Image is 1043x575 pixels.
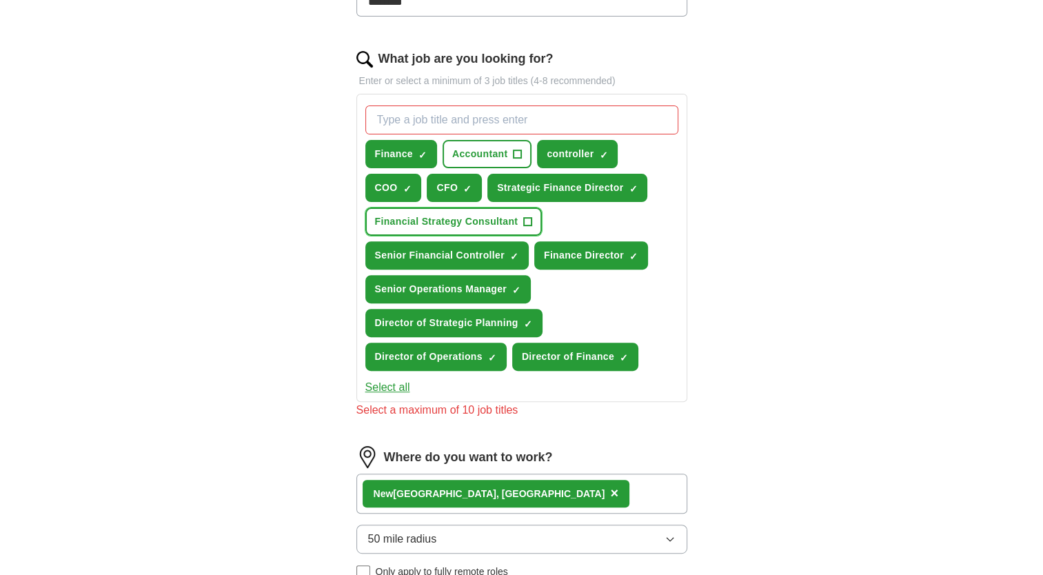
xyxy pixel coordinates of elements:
[443,140,532,168] button: Accountant
[365,208,543,236] button: Financial Strategy Consultant
[356,51,373,68] img: search.png
[610,485,618,501] span: ×
[365,174,422,202] button: COO✓
[497,181,623,195] span: Strategic Finance Director
[610,483,618,504] button: ×
[375,214,518,229] span: Financial Strategy Consultant
[599,150,607,161] span: ✓
[356,525,687,554] button: 50 mile radius
[384,448,553,467] label: Where do you want to work?
[375,316,518,330] span: Director of Strategic Planning
[524,319,532,330] span: ✓
[356,402,687,418] div: Select a maximum of 10 job titles
[365,309,543,337] button: Director of Strategic Planning✓
[375,350,483,364] span: Director of Operations
[620,352,628,363] span: ✓
[365,105,678,134] input: Type a job title and press enter
[629,251,638,262] span: ✓
[427,174,482,202] button: CFO✓
[365,241,529,270] button: Senior Financial Controller✓
[534,241,648,270] button: Finance Director✓
[375,181,398,195] span: COO
[488,352,496,363] span: ✓
[375,248,505,263] span: Senior Financial Controller
[452,147,508,161] span: Accountant
[463,183,472,194] span: ✓
[374,488,394,499] strong: New
[537,140,618,168] button: controller✓
[403,183,411,194] span: ✓
[378,50,554,68] label: What job are you looking for?
[356,446,378,468] img: location.png
[365,275,531,303] button: Senior Operations Manager✓
[512,343,638,371] button: Director of Finance✓
[356,74,687,88] p: Enter or select a minimum of 3 job titles (4-8 recommended)
[375,282,507,296] span: Senior Operations Manager
[375,147,413,161] span: Finance
[365,140,437,168] button: Finance✓
[374,487,605,501] div: [GEOGRAPHIC_DATA], [GEOGRAPHIC_DATA]
[418,150,427,161] span: ✓
[547,147,594,161] span: controller
[365,343,507,371] button: Director of Operations✓
[510,251,518,262] span: ✓
[365,379,410,396] button: Select all
[487,174,647,202] button: Strategic Finance Director✓
[544,248,624,263] span: Finance Director
[629,183,637,194] span: ✓
[522,350,614,364] span: Director of Finance
[436,181,458,195] span: CFO
[368,531,437,547] span: 50 mile radius
[512,285,520,296] span: ✓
